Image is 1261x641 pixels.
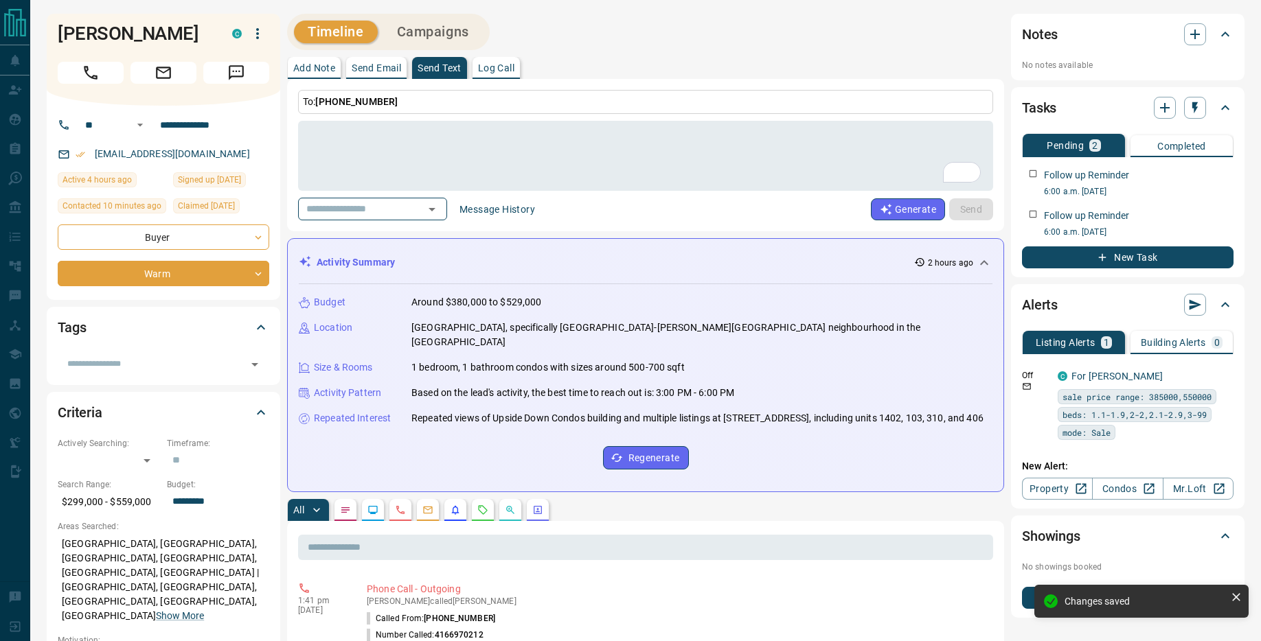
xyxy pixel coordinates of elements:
div: condos.ca [1058,371,1067,381]
p: Size & Rooms [314,360,373,375]
p: [PERSON_NAME] called [PERSON_NAME] [367,596,988,606]
p: $299,000 - $559,000 [58,491,160,513]
h2: Showings [1022,525,1080,547]
a: Property [1022,478,1093,500]
div: Activity Summary2 hours ago [299,250,992,275]
div: condos.ca [232,29,242,38]
p: [DATE] [298,605,346,615]
h2: Criteria [58,401,102,423]
p: Timeframe: [167,437,269,450]
p: Follow up Reminder [1044,209,1129,223]
h2: Tags [58,316,86,338]
p: Called From: [367,612,495,625]
svg: Opportunities [505,504,516,515]
button: Regenerate [603,446,689,469]
p: Completed [1157,141,1206,151]
button: Show More [156,609,204,623]
span: Active 4 hours ago [63,173,132,187]
div: Changes saved [1065,596,1225,607]
svg: Email Verified [76,150,85,159]
span: [PHONE_NUMBER] [315,96,398,107]
div: Buyer [58,224,269,250]
button: New Showing [1022,587,1234,609]
button: Message History [451,198,543,220]
p: Repeated views of Upside Down Condos building and multiple listings at [STREET_ADDRESS], includin... [411,411,984,426]
p: Listing Alerts [1036,338,1095,347]
p: 2 hours ago [928,257,973,269]
span: [PHONE_NUMBER] [424,614,495,623]
p: New Alert: [1022,459,1234,474]
span: beds: 1.1-1.9,2-2,2.1-2.9,3-99 [1063,408,1207,421]
p: No showings booked [1022,561,1234,573]
p: Search Range: [58,478,160,491]
p: All [293,505,304,515]
p: 1 bedroom, 1 bathroom condos with sizes around 500-700 sqft [411,360,685,375]
p: Activity Summary [317,255,395,270]
svg: Listing Alerts [450,504,461,515]
textarea: To enrich screen reader interactions, please activate Accessibility in Grammarly extension settings [308,127,984,185]
div: Mon Oct 29 2018 [173,172,269,191]
p: 1:41 pm [298,596,346,605]
p: Building Alerts [1141,338,1206,347]
p: Actively Searching: [58,437,160,450]
p: To: [298,90,993,114]
div: Criteria [58,396,269,429]
div: Notes [1022,18,1234,51]
svg: Email [1022,382,1032,391]
div: Tue Sep 16 2025 [58,172,166,191]
div: Showings [1022,520,1234,552]
button: Generate [871,198,945,220]
button: Open [422,200,442,219]
span: sale price range: 385000,550000 [1063,390,1212,404]
svg: Calls [395,504,406,515]
p: 6:00 a.m. [DATE] [1044,226,1234,238]
p: [GEOGRAPHIC_DATA], [GEOGRAPHIC_DATA], [GEOGRAPHIC_DATA], [GEOGRAPHIC_DATA], [GEOGRAPHIC_DATA], [G... [58,533,269,627]
p: 6:00 a.m. [DATE] [1044,185,1234,198]
button: Campaigns [383,21,483,43]
span: mode: Sale [1063,426,1111,439]
button: Timeline [294,21,378,43]
p: Add Note [293,63,335,73]
p: Location [314,320,352,335]
div: Warm [58,261,269,286]
span: Message [203,62,269,84]
svg: Agent Actions [532,504,543,515]
span: Claimed [DATE] [178,199,235,213]
svg: Lead Browsing Activity [367,504,378,515]
a: Mr.Loft [1163,478,1234,500]
button: Open [245,355,264,374]
h2: Tasks [1022,97,1056,119]
div: Mon Oct 29 2018 [173,198,269,218]
span: 4166970212 [435,630,484,640]
p: Follow up Reminder [1044,168,1129,183]
p: Pending [1047,141,1084,150]
button: Open [132,117,148,133]
p: Repeated Interest [314,411,391,426]
button: New Task [1022,246,1234,268]
svg: Notes [340,504,351,515]
p: Budget: [167,478,269,491]
a: For [PERSON_NAME] [1071,371,1163,382]
div: Tags [58,311,269,344]
svg: Requests [477,504,488,515]
a: [EMAIL_ADDRESS][DOMAIN_NAME] [95,148,250,159]
span: Call [58,62,124,84]
p: Phone Call - Outgoing [367,582,988,596]
p: Log Call [478,63,514,73]
p: Send Text [418,63,462,73]
svg: Emails [422,504,433,515]
p: Around $380,000 to $529,000 [411,295,542,310]
span: Email [130,62,196,84]
h2: Alerts [1022,294,1058,316]
div: Alerts [1022,288,1234,321]
div: Tue Sep 16 2025 [58,198,166,218]
a: Condos [1092,478,1163,500]
p: [GEOGRAPHIC_DATA], specifically [GEOGRAPHIC_DATA]-[PERSON_NAME][GEOGRAPHIC_DATA] neighbourhood in... [411,320,992,349]
div: Tasks [1022,91,1234,124]
span: Contacted 10 minutes ago [63,199,161,213]
span: Signed up [DATE] [178,173,241,187]
p: Number Called: [367,629,484,641]
p: Based on the lead's activity, the best time to reach out is: 3:00 PM - 6:00 PM [411,386,734,400]
h2: Notes [1022,23,1058,45]
p: Budget [314,295,345,310]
